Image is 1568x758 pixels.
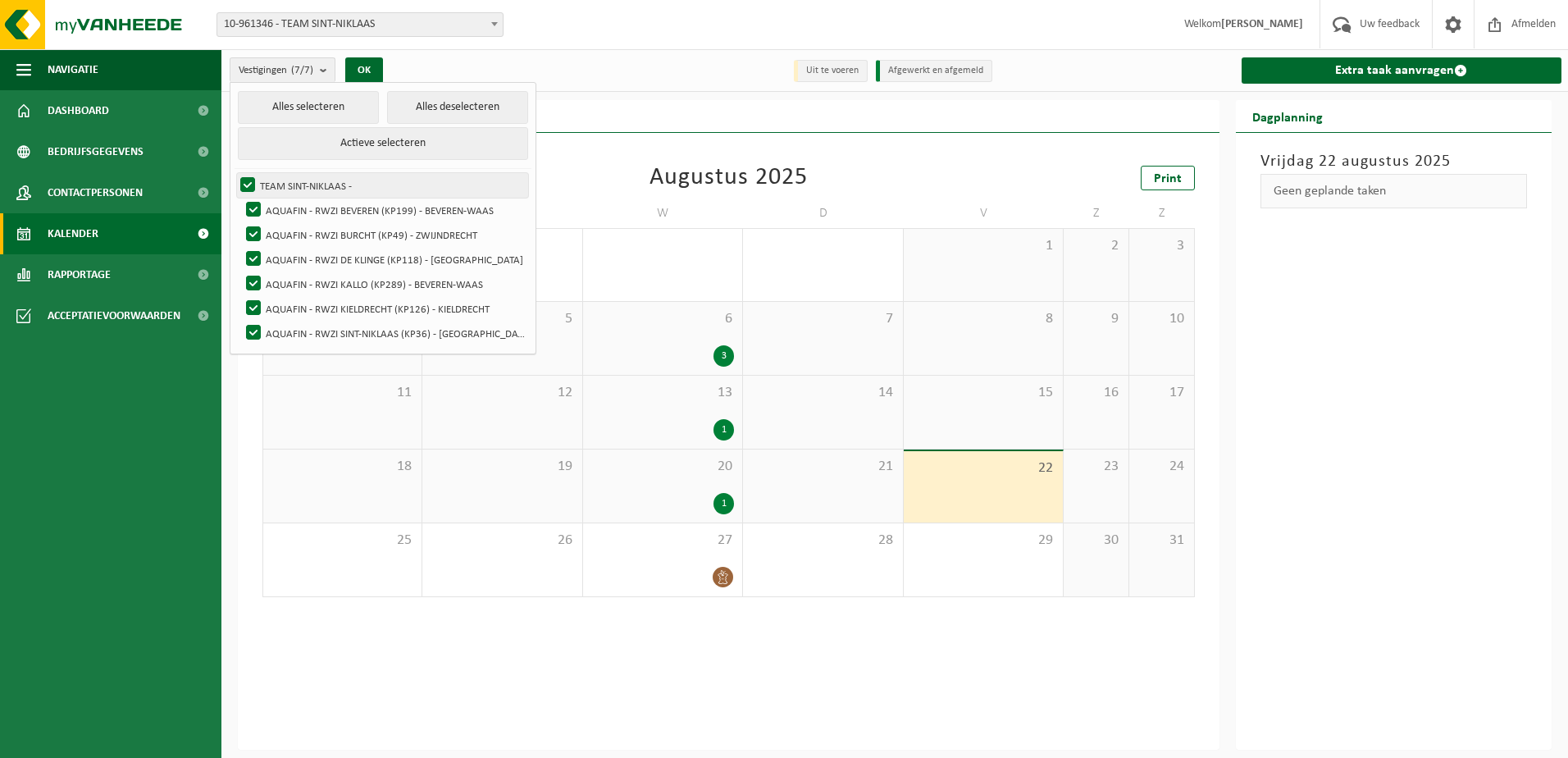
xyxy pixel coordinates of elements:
a: Extra taak aanvragen [1242,57,1562,84]
count: (7/7) [291,65,313,75]
span: Rapportage [48,254,111,295]
label: AQUAFIN - RWZI KIELDRECHT (KP126) - KIELDRECHT [243,296,528,321]
button: OK [345,57,383,84]
li: Afgewerkt en afgemeld [876,60,992,82]
span: 17 [1137,384,1186,402]
span: 1 [912,237,1055,255]
li: Uit te voeren [794,60,868,82]
label: AQUAFIN - RWZI BEVEREN (KP199) - BEVEREN-WAAS [243,198,528,222]
label: AQUAFIN - RWZI KALLO (KP289) - BEVEREN-WAAS [243,272,528,296]
span: 23 [1072,458,1120,476]
span: 10 [1137,310,1186,328]
span: 27 [591,532,734,550]
span: 12 [431,384,573,402]
span: 22 [912,459,1055,477]
div: 1 [713,493,734,514]
span: 11 [271,384,413,402]
span: 7 [751,310,894,328]
span: 13 [591,384,734,402]
button: Actieve selecteren [238,127,529,160]
span: 29 [912,532,1055,550]
span: 31 [1137,532,1186,550]
span: 15 [912,384,1055,402]
span: 26 [431,532,573,550]
span: Print [1154,172,1182,185]
button: Vestigingen(7/7) [230,57,335,82]
div: 3 [713,345,734,367]
h3: Vrijdag 22 augustus 2025 [1260,149,1528,174]
span: 3 [1137,237,1186,255]
strong: [PERSON_NAME] [1221,18,1303,30]
label: TEAM SINT-NIKLAAS - [237,173,528,198]
span: 2 [1072,237,1120,255]
span: Acceptatievoorwaarden [48,295,180,336]
span: Dashboard [48,90,109,131]
span: 21 [751,458,894,476]
span: 10-961346 - TEAM SINT-NIKLAAS [217,12,504,37]
label: AQUAFIN - RWZI BURCHT (KP49) - ZWIJNDRECHT [243,222,528,247]
td: V [904,199,1064,228]
span: 18 [271,458,413,476]
span: Navigatie [48,49,98,90]
span: Kalender [48,213,98,254]
h2: Dagplanning [1236,100,1339,132]
span: 25 [271,532,413,550]
span: 14 [751,384,894,402]
label: AQUAFIN - RWZI SINT-NIKLAAS (KP36) - [GEOGRAPHIC_DATA] [243,321,528,345]
span: Bedrijfsgegevens [48,131,144,172]
td: D [743,199,903,228]
span: 6 [591,310,734,328]
span: 9 [1072,310,1120,328]
span: 16 [1072,384,1120,402]
div: Geen geplande taken [1260,174,1528,208]
span: 30 [1072,532,1120,550]
button: Alles deselecteren [387,91,528,124]
button: Alles selecteren [238,91,379,124]
span: 24 [1137,458,1186,476]
td: Z [1064,199,1129,228]
span: Contactpersonen [48,172,143,213]
span: 28 [751,532,894,550]
span: 8 [912,310,1055,328]
span: 20 [591,458,734,476]
td: W [583,199,743,228]
a: Print [1141,166,1195,190]
div: Augustus 2025 [650,166,808,190]
span: Vestigingen [239,58,313,83]
div: 1 [713,419,734,441]
label: AQUAFIN - RWZI DE KLINGE (KP118) - [GEOGRAPHIC_DATA] [243,247,528,272]
td: Z [1129,199,1195,228]
span: 19 [431,458,573,476]
span: 10-961346 - TEAM SINT-NIKLAAS [217,13,503,36]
